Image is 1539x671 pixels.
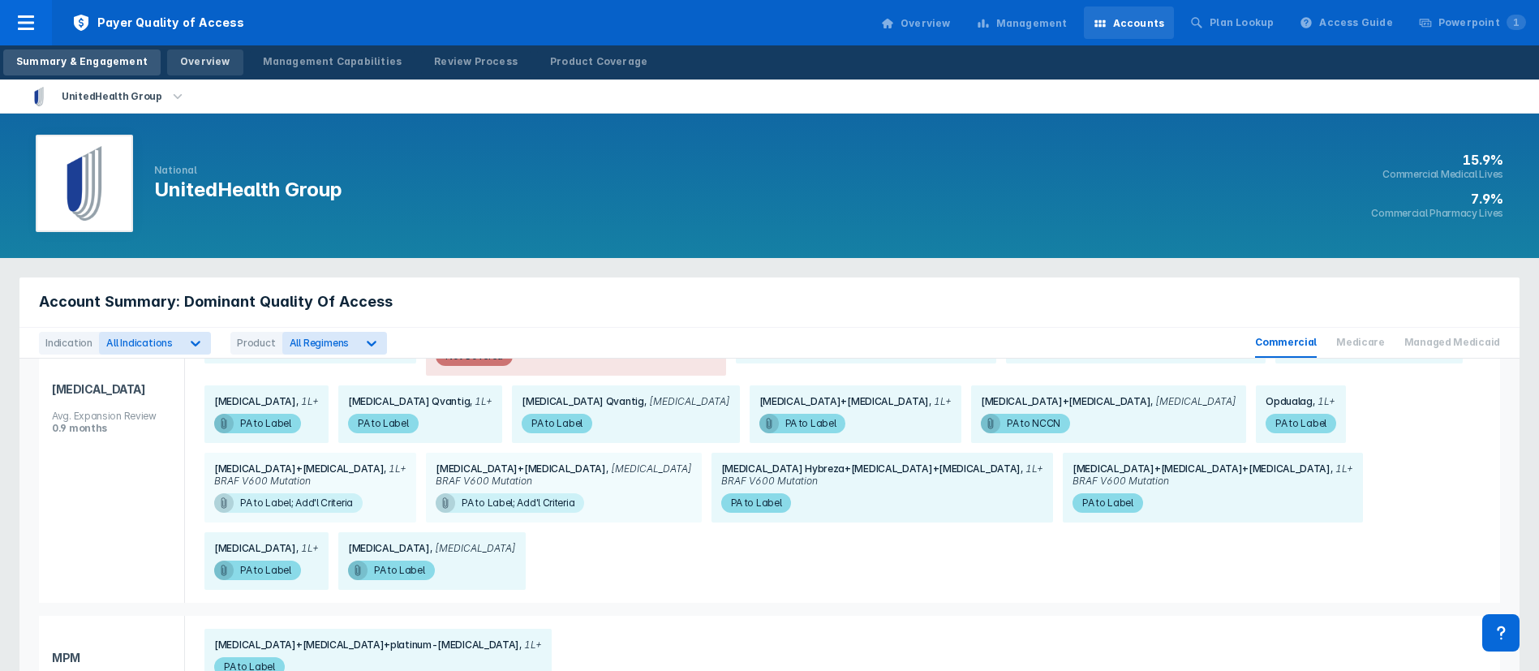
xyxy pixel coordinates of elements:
div: Management [996,16,1068,31]
span: [MEDICAL_DATA] [214,395,296,407]
span: PA to Label [214,414,301,433]
div: National [154,164,342,177]
div: Summary & Engagement [16,54,148,69]
span: [MEDICAL_DATA]+[MEDICAL_DATA] [981,395,1150,407]
div: Plan Lookup [1210,15,1274,30]
div: Product Coverage [550,54,647,69]
span: All Indications [106,337,173,349]
div: Accounts [1113,16,1165,31]
a: Overview [167,49,243,75]
span: PA to Label; Add'l Criteria [214,493,363,513]
div: Review Process [434,54,518,69]
h4: Commercial Pharmacy Lives [1371,207,1503,220]
h3: 7.9% [1371,191,1503,207]
span: [MEDICAL_DATA]+[MEDICAL_DATA]+platinum-[MEDICAL_DATA] [214,639,519,651]
div: Powerpoint [1438,15,1526,30]
span: BRAF V600 Mutation [1073,475,1169,487]
span: PA to Label [522,414,592,433]
span: 1 [1507,15,1526,30]
a: Accounts [1084,6,1175,39]
div: Management Capabilities [263,54,402,69]
div: Indication [39,332,99,355]
span: 1L+ [1021,462,1043,475]
span: [MEDICAL_DATA] [52,369,171,410]
h1: UnitedHealth Group [154,177,342,203]
a: Overview [871,6,961,39]
span: 1L+ [296,395,319,407]
img: unitedhealth-group.png [47,146,122,221]
span: [MEDICAL_DATA] [1150,395,1236,407]
a: Summary & Engagement [3,49,161,75]
span: [MEDICAL_DATA]+[MEDICAL_DATA] [214,462,384,475]
span: [MEDICAL_DATA]+[MEDICAL_DATA] [436,462,605,475]
span: PA to Label [759,414,846,433]
div: Overview [180,54,230,69]
div: Product [230,332,282,355]
button: UnitedHealth Group [10,80,206,113]
span: [MEDICAL_DATA] [430,542,516,554]
span: [MEDICAL_DATA] [644,395,730,407]
div: Contact Support [1482,614,1520,652]
span: Commercial [1255,328,1317,358]
div: Avg. Expansion Review [52,410,171,422]
span: 1L+ [1331,462,1353,475]
span: 1L+ [384,462,406,475]
span: BRAF V600 Mutation [436,475,532,487]
span: [MEDICAL_DATA]+[MEDICAL_DATA]+[MEDICAL_DATA] [1073,462,1331,475]
span: Managed Medicaid [1404,328,1500,358]
span: PA to Label [1266,414,1336,433]
img: unitedhealth-group [29,87,49,106]
span: PA to Label [1073,493,1143,513]
span: [MEDICAL_DATA] [348,542,430,554]
span: 1L+ [1313,395,1335,407]
span: All Regimens [290,337,350,349]
a: Product Coverage [537,49,660,75]
span: [MEDICAL_DATA] [606,462,692,475]
span: [MEDICAL_DATA] Qvantig [522,395,643,407]
span: Opdualag [1266,395,1313,407]
div: 0.9 months [52,422,171,434]
span: 1L+ [929,395,952,407]
span: [MEDICAL_DATA] [214,542,296,554]
span: PA to NCCN [981,414,1070,433]
span: PA to Label [214,561,301,580]
span: PA to Label [348,414,419,433]
a: Management Capabilities [250,49,415,75]
div: Overview [901,16,951,31]
span: PA to Label [721,493,792,513]
h4: Commercial Medical Lives [1371,168,1503,181]
div: UnitedHealth Group [55,85,169,108]
span: Account Summary: Dominant Quality Of Access [39,292,393,312]
span: PA to Label; Add'l Criteria [436,493,584,513]
a: Management [967,6,1077,39]
span: 1L+ [470,395,492,407]
span: PA to Label [348,561,435,580]
span: 1L+ [519,639,542,651]
span: BRAF V600 Mutation [721,475,818,487]
span: [MEDICAL_DATA] Hybreza+[MEDICAL_DATA]+[MEDICAL_DATA] [721,462,1021,475]
span: Medicare [1336,328,1385,358]
span: [MEDICAL_DATA]+[MEDICAL_DATA] [759,395,929,407]
span: [MEDICAL_DATA] Qvantig [348,395,470,407]
div: Access Guide [1319,15,1392,30]
span: 1L+ [296,542,319,554]
h3: 15.9% [1371,152,1503,168]
a: Review Process [421,49,531,75]
span: BRAF V600 Mutation [214,475,311,487]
